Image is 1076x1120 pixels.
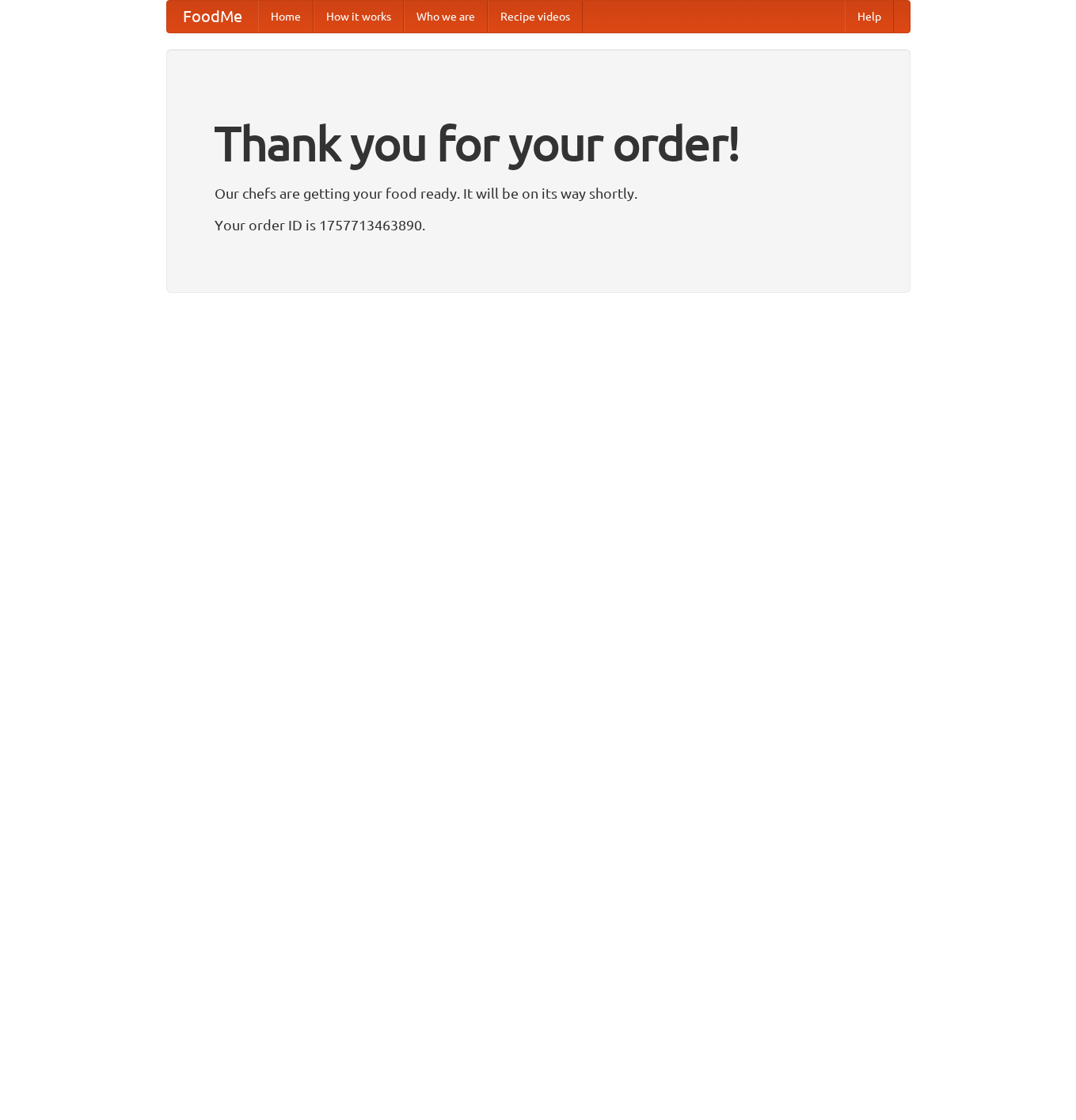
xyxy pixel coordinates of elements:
p: Your order ID is 1757713463890. [215,213,862,237]
p: Our chefs are getting your food ready. It will be on its way shortly. [215,181,862,205]
a: Help [845,1,894,32]
h1: Thank you for your order! [215,105,862,181]
a: Who we are [404,1,488,32]
a: FoodMe [167,1,258,32]
a: Recipe videos [488,1,583,32]
a: Home [258,1,314,32]
a: How it works [314,1,404,32]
